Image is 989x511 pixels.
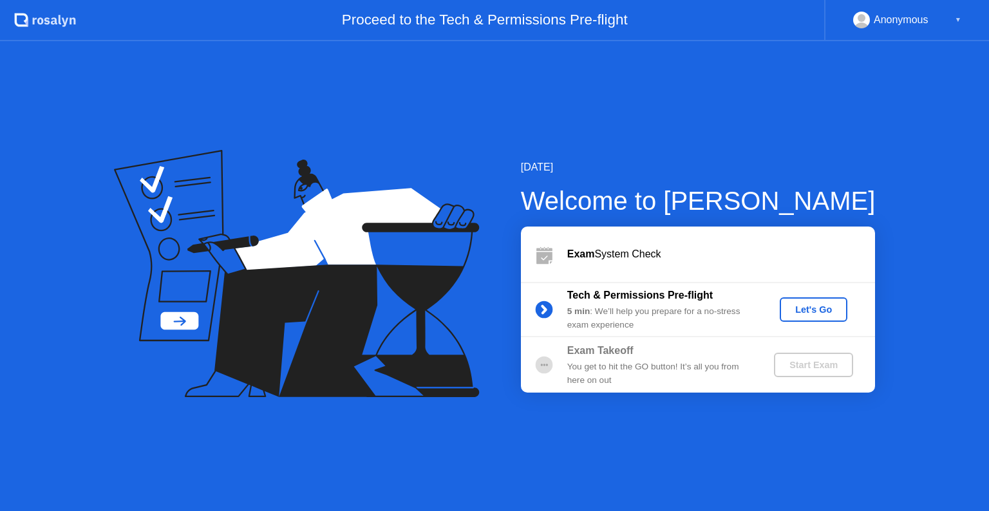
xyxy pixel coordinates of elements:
button: Let's Go [780,297,847,322]
div: System Check [567,246,875,262]
b: Exam [567,248,595,259]
b: Exam Takeoff [567,345,634,356]
div: Let's Go [785,304,842,315]
div: Start Exam [779,360,848,370]
div: : We’ll help you prepare for a no-stress exam experience [567,305,753,331]
div: ▼ [955,12,961,28]
button: Start Exam [774,353,853,377]
div: You get to hit the GO button! It’s all you from here on out [567,360,753,387]
div: Welcome to [PERSON_NAME] [521,181,876,220]
b: Tech & Permissions Pre-flight [567,290,713,301]
div: [DATE] [521,160,876,175]
b: 5 min [567,306,590,316]
div: Anonymous [874,12,928,28]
